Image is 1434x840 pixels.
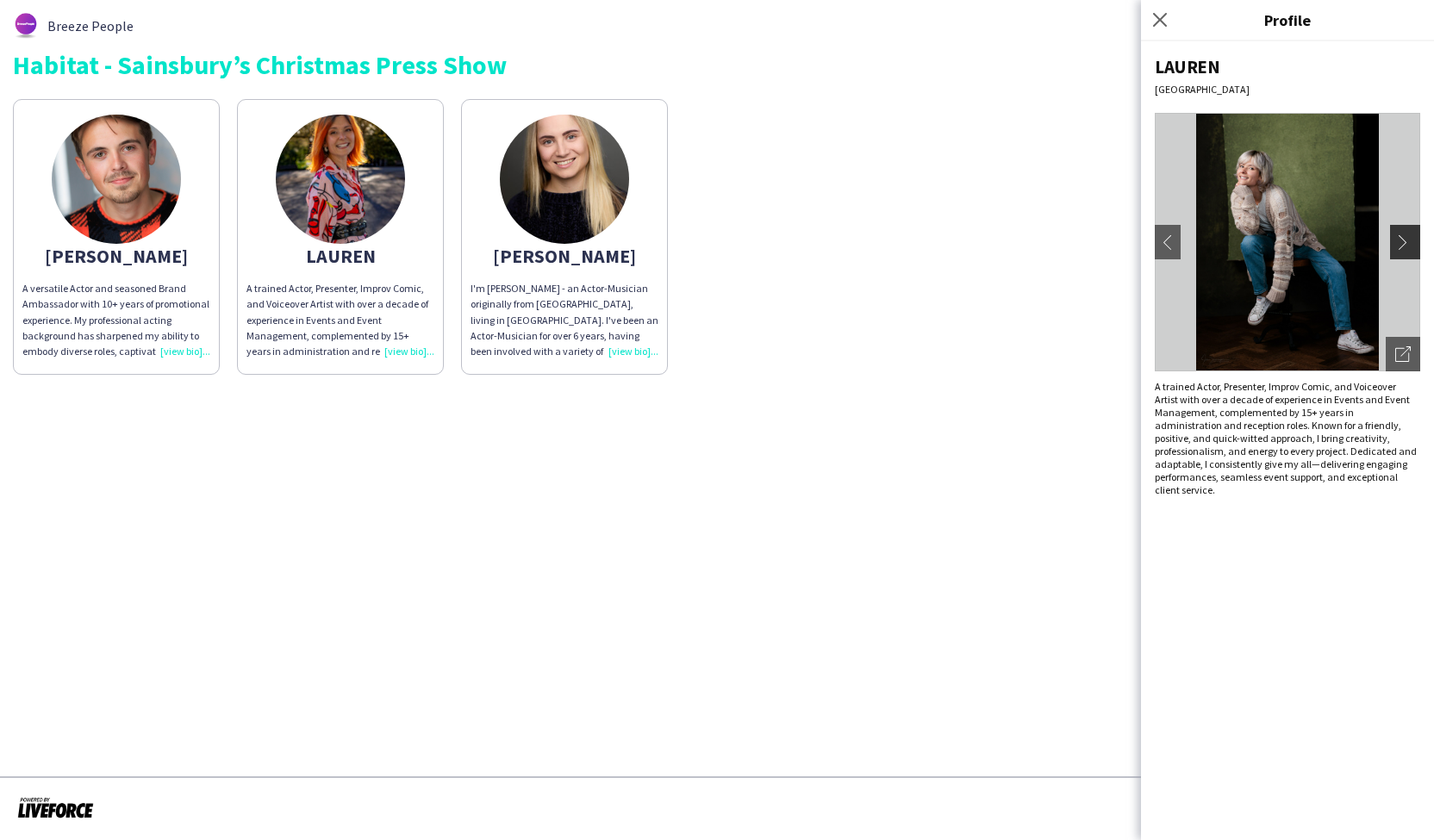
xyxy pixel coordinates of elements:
[471,281,658,359] div: I'm [PERSON_NAME] - an Actor-Musician originally from [GEOGRAPHIC_DATA], living in [GEOGRAPHIC_DA...
[47,18,134,34] span: Breeze People
[13,13,39,39] img: thumb-62876bd588459.png
[1155,83,1420,96] div: [GEOGRAPHIC_DATA]
[1155,55,1420,78] div: LAUREN
[1141,9,1434,31] h3: Profile
[1155,380,1420,496] p: A trained Actor, Presenter, Improv Comic, and Voiceover Artist with over a decade of experience i...
[1386,337,1420,371] div: Open photos pop-in
[52,115,181,244] img: thumb-a09f3048-50e3-41d2-a9e6-cd409721d296.jpg
[1155,113,1420,371] img: Crew avatar or photo
[22,281,210,359] p: A versatile Actor and seasoned Brand Ambassador with 10+ years of promotional experience. My prof...
[500,115,629,244] img: thumb-67939756c784b.jpg
[246,281,434,359] p: A trained Actor, Presenter, Improv Comic, and Voiceover Artist with over a decade of experience i...
[17,795,94,819] img: Powered by Liveforce
[246,248,434,264] div: LAUREN
[471,248,658,264] div: [PERSON_NAME]
[13,52,1421,78] div: Habitat - Sainsbury’s Christmas Press Show
[22,248,210,264] div: [PERSON_NAME]
[276,115,405,244] img: thumb-680223a919afd.jpeg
